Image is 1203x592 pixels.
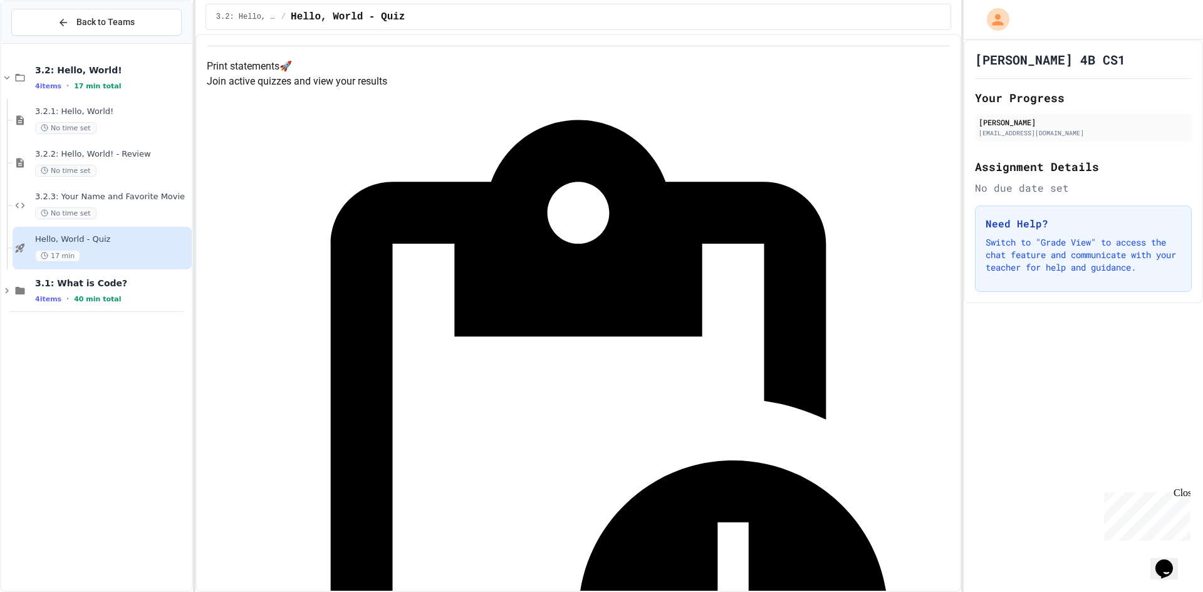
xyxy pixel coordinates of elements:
[66,81,69,91] span: •
[35,165,96,177] span: No time set
[35,250,80,262] span: 17 min
[66,294,69,304] span: •
[35,106,189,117] span: 3.2.1: Hello, World!
[35,295,61,303] span: 4 items
[35,149,189,160] span: 3.2.2: Hello, World! - Review
[35,82,61,90] span: 4 items
[74,82,121,90] span: 17 min total
[207,59,950,74] h4: Print statements 🚀
[35,65,189,76] span: 3.2: Hello, World!
[979,117,1188,128] div: [PERSON_NAME]
[975,89,1192,106] h2: Your Progress
[974,5,1013,34] div: My Account
[35,122,96,134] span: No time set
[35,278,189,289] span: 3.1: What is Code?
[11,9,182,36] button: Back to Teams
[76,16,135,29] span: Back to Teams
[986,216,1181,231] h3: Need Help?
[1099,487,1190,541] iframe: chat widget
[291,9,405,24] span: Hello, World - Quiz
[5,5,86,80] div: Chat with us now!Close
[35,207,96,219] span: No time set
[975,51,1125,68] h1: [PERSON_NAME] 4B CS1
[35,234,189,245] span: Hello, World - Quiz
[975,158,1192,175] h2: Assignment Details
[207,74,950,89] p: Join active quizzes and view your results
[35,192,189,202] span: 3.2.3: Your Name and Favorite Movie
[975,180,1192,195] div: No due date set
[216,12,276,22] span: 3.2: Hello, World!
[281,12,286,22] span: /
[986,236,1181,274] p: Switch to "Grade View" to access the chat feature and communicate with your teacher for help and ...
[74,295,121,303] span: 40 min total
[979,128,1188,138] div: [EMAIL_ADDRESS][DOMAIN_NAME]
[1150,542,1190,579] iframe: chat widget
